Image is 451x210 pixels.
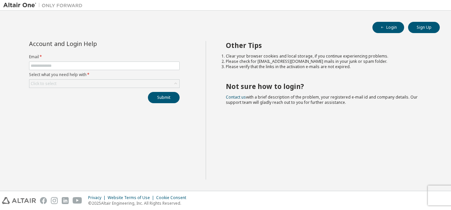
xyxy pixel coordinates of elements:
[62,197,69,204] img: linkedin.svg
[2,197,36,204] img: altair_logo.svg
[226,59,428,64] li: Please check for [EMAIL_ADDRESS][DOMAIN_NAME] mails in your junk or spam folder.
[73,197,82,204] img: youtube.svg
[88,195,108,200] div: Privacy
[29,72,180,77] label: Select what you need help with
[29,54,180,60] label: Email
[51,197,58,204] img: instagram.svg
[88,200,190,206] p: © 2025 Altair Engineering, Inc. All Rights Reserved.
[40,197,47,204] img: facebook.svg
[31,81,56,86] div: Click to select
[156,195,190,200] div: Cookie Consent
[226,82,428,91] h2: Not sure how to login?
[29,41,150,46] div: Account and Login Help
[226,94,246,100] a: Contact us
[108,195,156,200] div: Website Terms of Use
[372,22,404,33] button: Login
[148,92,180,103] button: Submit
[226,54,428,59] li: Clear your browser cookies and local storage, if you continue experiencing problems.
[29,80,179,88] div: Click to select
[408,22,440,33] button: Sign Up
[226,94,418,105] span: with a brief description of the problem, your registered e-mail id and company details. Our suppo...
[226,41,428,50] h2: Other Tips
[226,64,428,69] li: Please verify that the links in the activation e-mails are not expired.
[3,2,86,9] img: Altair One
